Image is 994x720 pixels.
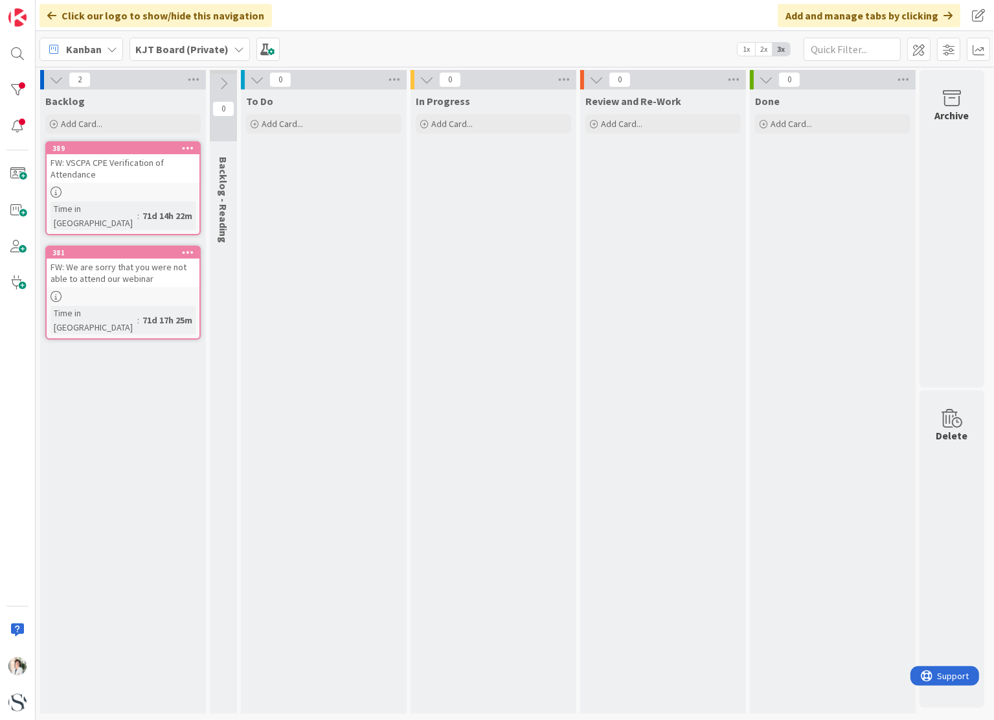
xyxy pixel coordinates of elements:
span: Support [27,2,59,17]
span: Kanban [66,41,102,57]
span: Add Card... [431,118,473,130]
span: : [137,209,139,223]
span: Add Card... [61,118,102,130]
div: 381 [52,248,199,257]
span: Backlog - Reading [217,157,230,243]
span: Add Card... [601,118,642,130]
span: Add Card... [771,118,812,130]
span: In Progress [416,95,470,108]
img: avatar [8,693,27,712]
div: Archive [935,108,969,123]
div: Time in [GEOGRAPHIC_DATA] [51,202,137,230]
div: FW: We are sorry that you were not able to attend our webinar [47,259,199,287]
div: Click our logo to show/hide this navigation [40,4,272,27]
div: 381 [47,247,199,259]
span: 0 [439,72,461,87]
b: KJT Board (Private) [135,43,229,56]
div: Delete [936,428,968,443]
div: 389 [52,144,199,153]
span: 2 [69,72,91,87]
input: Quick Filter... [804,38,901,61]
span: 0 [269,72,291,87]
span: Add Card... [262,118,303,130]
span: 3x [773,43,790,56]
span: Done [755,95,780,108]
span: 2x [755,43,773,56]
span: Backlog [45,95,85,108]
a: 389FW: VSCPA CPE Verification of AttendanceTime in [GEOGRAPHIC_DATA]:71d 14h 22m [45,141,201,235]
span: : [137,313,139,327]
span: 0 [778,72,800,87]
span: 1x [738,43,755,56]
span: To Do [246,95,273,108]
div: Add and manage tabs by clicking [778,4,960,27]
div: Time in [GEOGRAPHIC_DATA] [51,306,137,334]
span: 0 [609,72,631,87]
div: 381FW: We are sorry that you were not able to attend our webinar [47,247,199,287]
a: 381FW: We are sorry that you were not able to attend our webinarTime in [GEOGRAPHIC_DATA]:71d 17h... [45,246,201,340]
div: FW: VSCPA CPE Verification of Attendance [47,154,199,183]
div: 71d 14h 22m [139,209,196,223]
img: Visit kanbanzone.com [8,8,27,27]
div: 389 [47,143,199,154]
span: 0 [212,101,234,117]
div: 389FW: VSCPA CPE Verification of Attendance [47,143,199,183]
span: Review and Re-Work [585,95,681,108]
div: 71d 17h 25m [139,313,196,327]
img: KT [8,657,27,675]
